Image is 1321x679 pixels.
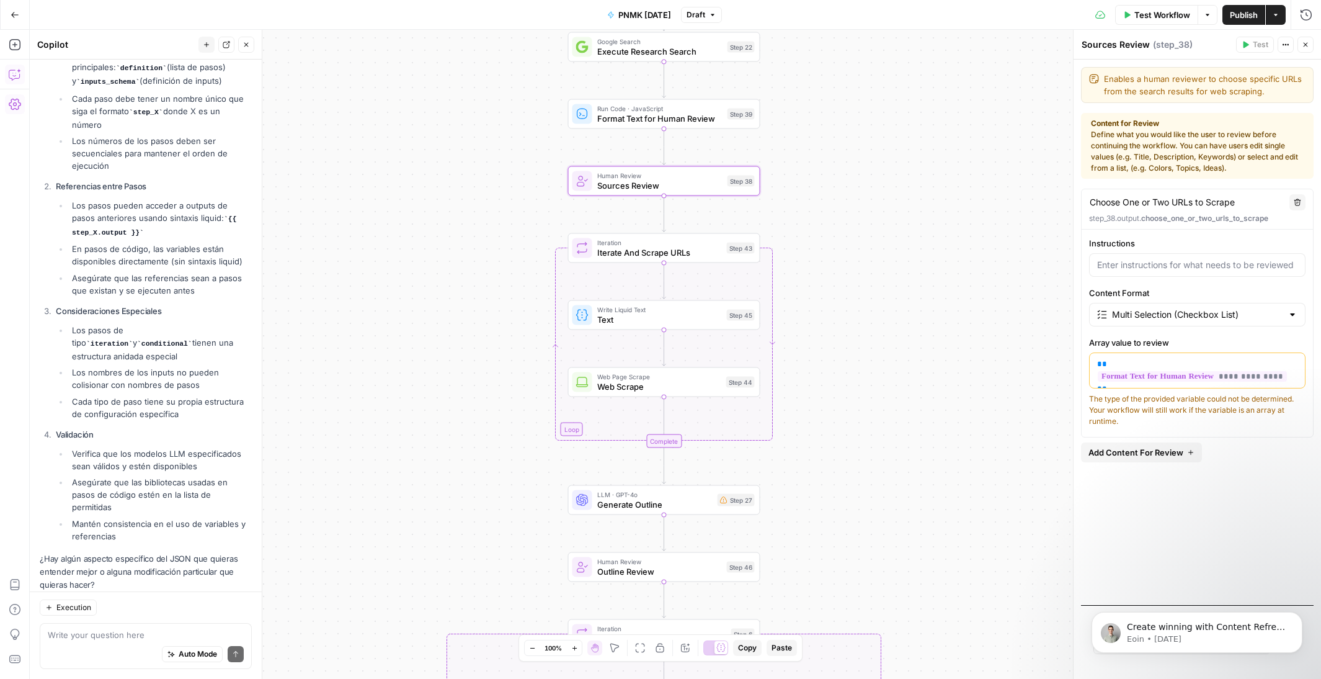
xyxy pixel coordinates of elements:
button: Auto Mode [162,646,223,662]
li: Cada tipo de paso tiene su propia estructura de configuración específica [69,395,252,420]
div: Complete [568,434,760,448]
button: Home [194,5,218,29]
strong: Validación [56,429,94,439]
li: Asegúrate que las bibliotecas usadas en pasos de código estén en la lista de permitidas [69,476,252,513]
span: Sources Review [597,179,723,192]
li: Los números de los pasos deben ser secuenciales para mantener el orden de ejecución [69,135,252,172]
span: Iteration [597,624,726,634]
code: definition [116,65,167,72]
li: Mantén consistencia en el uso de variables y referencias [69,518,252,542]
g: Edge from step_45 to step_44 [662,330,666,366]
g: Edge from step_39 to step_38 [662,129,666,165]
div: Step 6 [731,629,755,640]
div: IterationGenerate ArticleStep 6 [568,619,760,649]
span: Google Search [597,37,723,47]
strong: Content for Review [1091,118,1304,129]
span: Generate Outline [597,498,713,511]
li: Verifica que los modelos LLM especificados sean válidos y estén disponibles [69,447,252,472]
div: LoopIterationIterate And Scrape URLsStep 43 [568,233,760,263]
iframe: Intercom notifications message [1073,586,1321,673]
span: Paste [772,642,792,654]
span: Write Liquid Text [597,305,722,315]
span: Iterate And Scrape URLs [597,246,722,259]
span: Execution [56,602,91,613]
span: Test [1253,39,1268,50]
div: Define what you would like the user to review before continuing the workflow. You can have users ... [1091,118,1304,174]
span: Web Page Scrape [597,372,721,382]
div: Fin says… [10,71,238,162]
button: Publish [1222,5,1265,25]
strong: Referencias entre Pasos [56,181,146,191]
h1: Fin [60,6,75,16]
li: En pasos de código, las variables están disponibles directamente (sin sintaxis liquid) [69,243,252,268]
button: Draft [681,7,722,23]
div: Write Liquid TextTextStep 45 [568,300,760,330]
span: Copy [738,642,757,654]
div: Google SearchExecute Research SearchStep 22 [568,32,760,62]
span: choose_one_or_two_urls_to_scrape [1141,214,1268,223]
li: Los nombres de los inputs no pueden colisionar con nombres de pasos [69,366,252,391]
span: ( step_38 ) [1153,38,1193,51]
div: Web Page ScrapeWeb ScrapeStep 44 [568,367,760,397]
g: Edge from step_43-iteration-end to step_27 [662,448,666,484]
button: Paste [767,640,797,656]
img: Profile image for Fin [35,7,55,27]
button: go back [8,5,32,29]
g: Edge from step_27 to step_46 [662,515,666,551]
li: Los pasos pueden acceder a outputs de pasos anteriores usando sintaxis liquid: [69,199,252,239]
textarea: Choose One or Two URLs to Scrape [1090,196,1235,209]
strong: Consideraciones Especiales [56,306,162,316]
span: Auto Mode [179,649,217,660]
button: Test Workflow [1115,5,1198,25]
input: Enter instructions for what needs to be reviewed [1097,259,1297,271]
div: Complete [646,434,682,448]
div: Hi there! This is Fin speaking. I’m here to answer your questions, but if we can't figure it out,... [20,79,193,127]
label: Array value to review [1089,336,1305,349]
span: Draft [687,9,705,20]
span: Generate Article [597,632,726,645]
label: Content Format [1089,287,1305,299]
code: iteration [86,340,133,348]
span: Format Text for Human Review [597,112,723,125]
div: The type of the provided variable could not be determined. Your workflow will still work if the v... [1089,393,1305,427]
div: Step 27 [718,494,755,506]
li: Los pasos de tipo y tienen una estructura anidada especial [69,324,252,362]
span: PNMK [DATE] [618,9,671,21]
span: Test Workflow [1134,9,1190,21]
div: Run Code · JavaScriptFormat Text for Human ReviewStep 39 [568,99,760,129]
g: Edge from step_43 to step_45 [662,263,666,299]
span: Run Code · JavaScript [597,104,723,114]
button: Get Help Building [137,361,232,385]
code: inputs_schema [76,78,140,86]
button: Something Else [146,392,232,416]
div: Close [218,5,240,27]
div: Step 46 [727,562,755,573]
li: Asegúrate que las referencias sean a pasos que existan y se ejecuten antes [69,272,252,297]
span: LLM · GPT-4o [597,490,713,500]
li: Cada paso debe tener un nombre único que siga el formato donde X es un número [69,92,252,131]
div: Hi there! This is Fin speaking. I’m here to answer your questions, but if we can't figure it out,... [10,71,203,135]
span: Iteration [597,238,722,248]
g: Edge from step_22 to step_39 [662,62,666,98]
p: ¿Hay algún aspecto específico del JSON que quieras entender mejor o alguna modificación particula... [40,552,252,591]
g: Edge from step_38 to step_43 [662,196,666,232]
div: Step 22 [727,42,755,53]
div: Step 39 [727,109,755,120]
span: Publish [1230,9,1258,21]
span: Outline Review [597,565,722,578]
div: Human ReviewOutline ReviewStep 46 [568,552,760,582]
button: Execution [40,600,97,616]
textarea: Enables a human reviewer to choose specific URLs from the search results for web scraping. [1104,73,1305,97]
button: Test [1236,37,1274,53]
p: The team can also help [60,16,154,28]
span: Web Scrape [597,380,721,393]
div: LLM · GPT-4oGenerate OutlineStep 27 [568,485,760,515]
span: Text [597,313,722,326]
div: Copilot [37,38,195,51]
span: Human Review [597,557,722,567]
button: Account Question [41,361,136,385]
textarea: Sources Review [1082,38,1150,51]
li: El workflow tiene dos secciones principales: (lista de pasos) y (definición de inputs) [69,48,252,88]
